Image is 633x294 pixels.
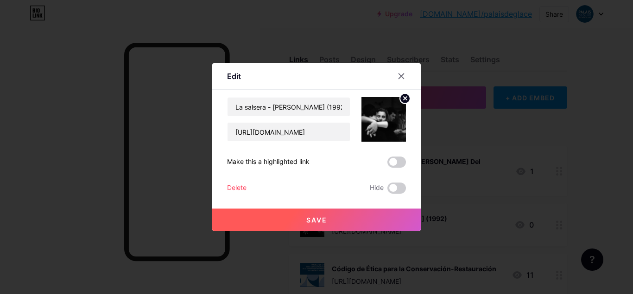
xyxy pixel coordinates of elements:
[227,157,310,168] div: Make this a highlighted link
[212,209,421,231] button: Save
[228,98,350,116] input: Title
[361,97,406,142] img: link_thumbnail
[228,123,350,141] input: URL
[227,71,241,82] div: Edit
[370,183,384,194] span: Hide
[227,183,247,194] div: Delete
[306,216,327,224] span: Save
